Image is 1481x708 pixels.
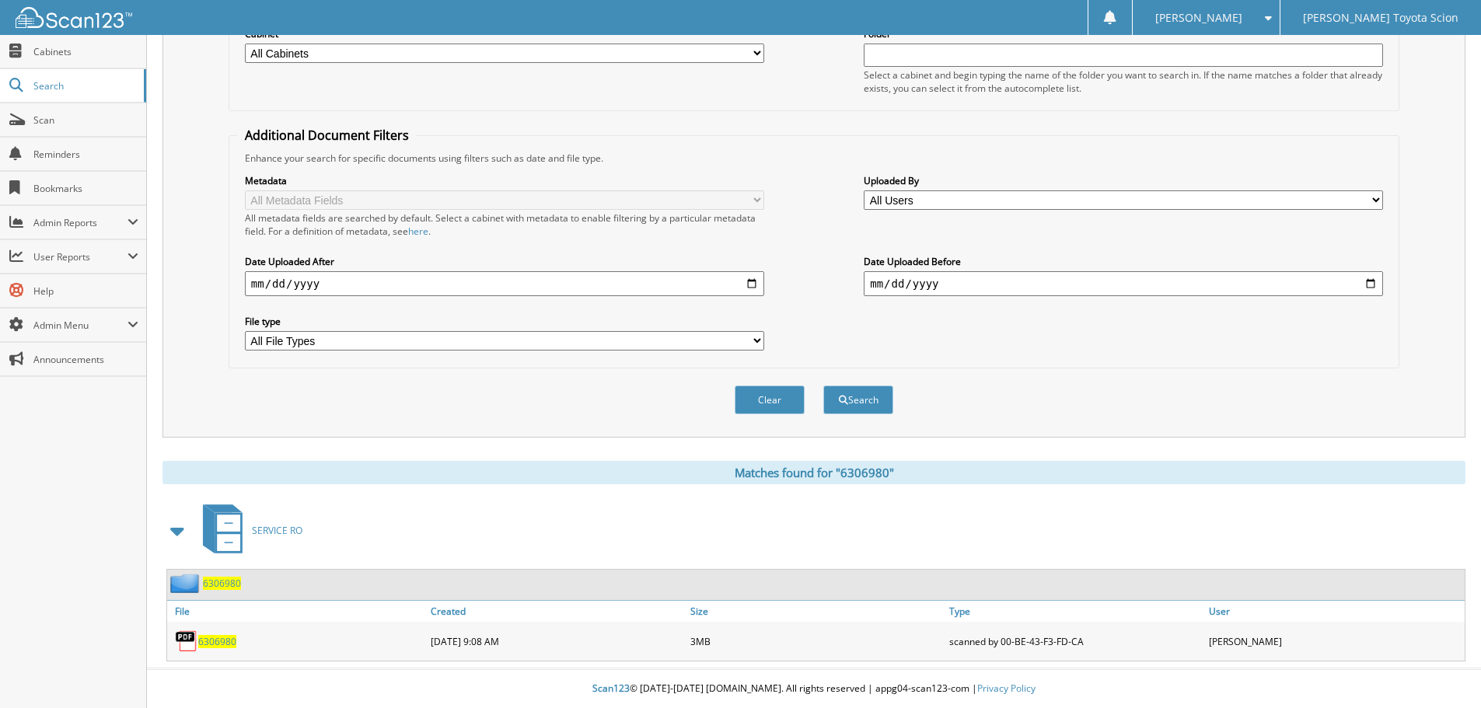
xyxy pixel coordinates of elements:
a: File [167,601,427,622]
label: Metadata [245,174,764,187]
span: [PERSON_NAME] Toyota Scion [1303,13,1458,23]
div: scanned by 00-BE-43-F3-FD-CA [945,626,1205,657]
label: Date Uploaded After [245,255,764,268]
span: Scan123 [592,682,630,695]
a: 6306980 [198,635,236,648]
div: [DATE] 9:08 AM [427,626,686,657]
input: start [245,271,764,296]
div: [PERSON_NAME] [1205,626,1465,657]
span: Admin Reports [33,216,127,229]
a: Type [945,601,1205,622]
span: SERVICE RO [252,524,302,537]
label: Uploaded By [864,174,1383,187]
span: Reminders [33,148,138,161]
div: © [DATE]-[DATE] [DOMAIN_NAME]. All rights reserved | appg04-scan123-com | [147,670,1481,708]
a: Created [427,601,686,622]
a: here [408,225,428,238]
a: Privacy Policy [977,682,1036,695]
span: [PERSON_NAME] [1155,13,1242,23]
button: Clear [735,385,805,414]
label: File type [245,315,764,328]
div: Enhance your search for specific documents using filters such as date and file type. [237,152,1391,165]
img: PDF.png [175,630,198,653]
div: Select a cabinet and begin typing the name of the folder you want to search in. If the name match... [864,68,1383,95]
input: end [864,271,1383,296]
span: Help [33,284,138,298]
a: Size [686,601,946,622]
span: Cabinets [33,45,138,58]
span: Search [33,79,136,92]
div: Matches found for "6306980" [162,461,1465,484]
a: SERVICE RO [194,500,302,561]
span: Bookmarks [33,182,138,195]
span: Announcements [33,353,138,366]
img: folder2.png [170,574,203,593]
img: scan123-logo-white.svg [16,7,132,28]
legend: Additional Document Filters [237,127,417,144]
span: Scan [33,113,138,127]
button: Search [823,385,893,414]
span: User Reports [33,250,127,263]
div: All metadata fields are searched by default. Select a cabinet with metadata to enable filtering b... [245,211,764,238]
a: User [1205,601,1465,622]
a: 6306980 [203,577,241,590]
div: 3MB [686,626,946,657]
span: Admin Menu [33,319,127,332]
iframe: Chat Widget [1403,633,1481,708]
label: Date Uploaded Before [864,255,1383,268]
